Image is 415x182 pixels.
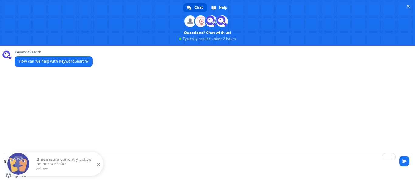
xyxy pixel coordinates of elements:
[22,173,27,178] span: Audio message
[194,3,203,12] span: Chat
[208,3,232,12] a: Help
[399,156,409,166] span: Send
[36,157,97,170] p: are currently active on our website
[14,173,19,178] span: Send a file
[36,157,53,162] strong: 2 users
[7,153,29,175] img: Fomo
[183,3,207,12] a: Chat
[4,153,397,169] textarea: To enrich screen reader interactions, please activate Accessibility in Grammarly extension settings
[36,167,95,170] small: just now
[19,59,88,64] span: How can we help with KeywordSearch?
[15,50,93,54] span: KeywordSearch
[405,3,411,9] span: Close chat
[6,173,11,178] span: Insert an emoji
[219,3,228,12] span: Help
